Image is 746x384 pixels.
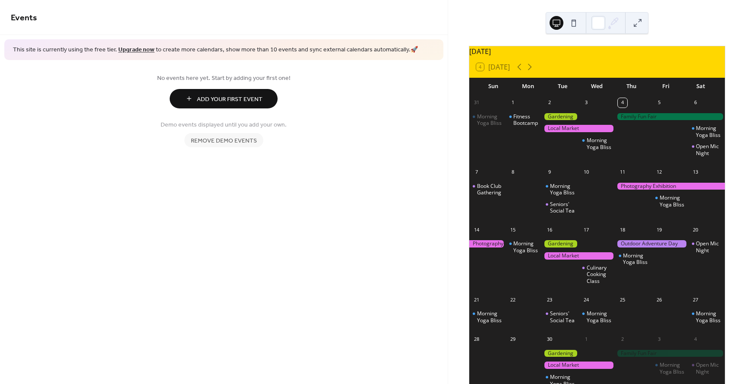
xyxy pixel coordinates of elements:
[11,73,437,83] span: No events here yet. Start by adding your first one!
[542,310,579,324] div: Seniors' Social Tea
[652,194,689,208] div: Morning Yoga Bliss
[506,113,542,127] div: Fitness Bootcamp
[472,168,481,177] div: 7
[550,310,575,324] div: Seniors' Social Tea
[696,240,721,254] div: Open Mic Night
[508,98,518,108] div: 1
[508,225,518,235] div: 15
[13,46,418,54] span: This site is currently using the free tier. to create more calendars, show more than 10 events an...
[542,183,579,196] div: Morning Yoga Bliss
[545,295,554,305] div: 23
[654,225,664,235] div: 19
[477,310,503,324] div: Morning Yoga Bliss
[615,113,725,121] div: Family Fun Fair
[618,168,627,177] div: 11
[545,98,554,108] div: 2
[688,362,725,375] div: Open Mic Night
[542,201,579,214] div: Seniors' Social Tea
[472,295,481,305] div: 21
[696,125,721,138] div: Morning Yoga Bliss
[660,194,685,208] div: Morning Yoga Bliss
[649,78,683,95] div: Fri
[469,183,506,196] div: Book Club Gathering
[587,264,612,285] div: Culinary Cooking Class
[618,98,627,108] div: 4
[545,78,580,95] div: Tue
[615,350,725,357] div: Family Fun Fair
[579,310,616,324] div: Morning Yoga Bliss
[469,240,506,248] div: Photography Exhibition
[545,335,554,344] div: 30
[184,133,263,147] button: Remove demo events
[542,240,579,248] div: Gardening Workshop
[161,120,287,129] span: Demo events displayed until you add your own.
[550,183,575,196] div: Morning Yoga Bliss
[618,295,627,305] div: 25
[660,362,685,375] div: Morning Yoga Bliss
[118,44,155,56] a: Upgrade now
[688,143,725,156] div: Open Mic Night
[654,335,664,344] div: 3
[615,240,688,248] div: Outdoor Adventure Day
[615,252,652,266] div: Morning Yoga Bliss
[691,225,700,235] div: 20
[472,335,481,344] div: 28
[582,225,591,235] div: 17
[618,225,627,235] div: 18
[508,168,518,177] div: 8
[580,78,614,95] div: Wed
[652,362,689,375] div: Morning Yoga Bliss
[654,168,664,177] div: 12
[582,168,591,177] div: 10
[511,78,545,95] div: Mon
[508,335,518,344] div: 29
[550,201,575,214] div: Seniors' Social Tea
[513,240,539,254] div: Morning Yoga Bliss
[623,252,648,266] div: Morning Yoga Bliss
[477,113,503,127] div: Morning Yoga Bliss
[542,125,615,132] div: Local Market
[683,78,718,95] div: Sat
[513,113,539,127] div: Fitness Bootcamp
[11,10,37,26] span: Events
[691,295,700,305] div: 27
[508,295,518,305] div: 22
[587,137,612,150] div: Morning Yoga Bliss
[469,46,725,57] div: [DATE]
[587,310,612,324] div: Morning Yoga Bliss
[472,98,481,108] div: 31
[688,310,725,324] div: Morning Yoga Bliss
[696,362,721,375] div: Open Mic Night
[579,137,616,150] div: Morning Yoga Bliss
[654,295,664,305] div: 26
[542,350,579,357] div: Gardening Workshop
[615,183,725,190] div: Photography Exhibition
[476,78,511,95] div: Sun
[696,143,721,156] div: Open Mic Night
[582,335,591,344] div: 1
[582,98,591,108] div: 3
[542,362,615,369] div: Local Market
[197,95,262,104] span: Add Your First Event
[688,240,725,254] div: Open Mic Night
[545,225,554,235] div: 16
[691,98,700,108] div: 6
[579,264,616,285] div: Culinary Cooking Class
[618,335,627,344] div: 2
[545,168,554,177] div: 9
[469,113,506,127] div: Morning Yoga Bliss
[691,335,700,344] div: 4
[170,89,278,108] button: Add Your First Event
[691,168,700,177] div: 13
[614,78,649,95] div: Thu
[472,225,481,235] div: 14
[506,240,542,254] div: Morning Yoga Bliss
[696,310,721,324] div: Morning Yoga Bliss
[688,125,725,138] div: Morning Yoga Bliss
[11,89,437,108] a: Add Your First Event
[542,113,579,121] div: Gardening Workshop
[469,310,506,324] div: Morning Yoga Bliss
[191,136,257,145] span: Remove demo events
[542,252,615,260] div: Local Market
[654,98,664,108] div: 5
